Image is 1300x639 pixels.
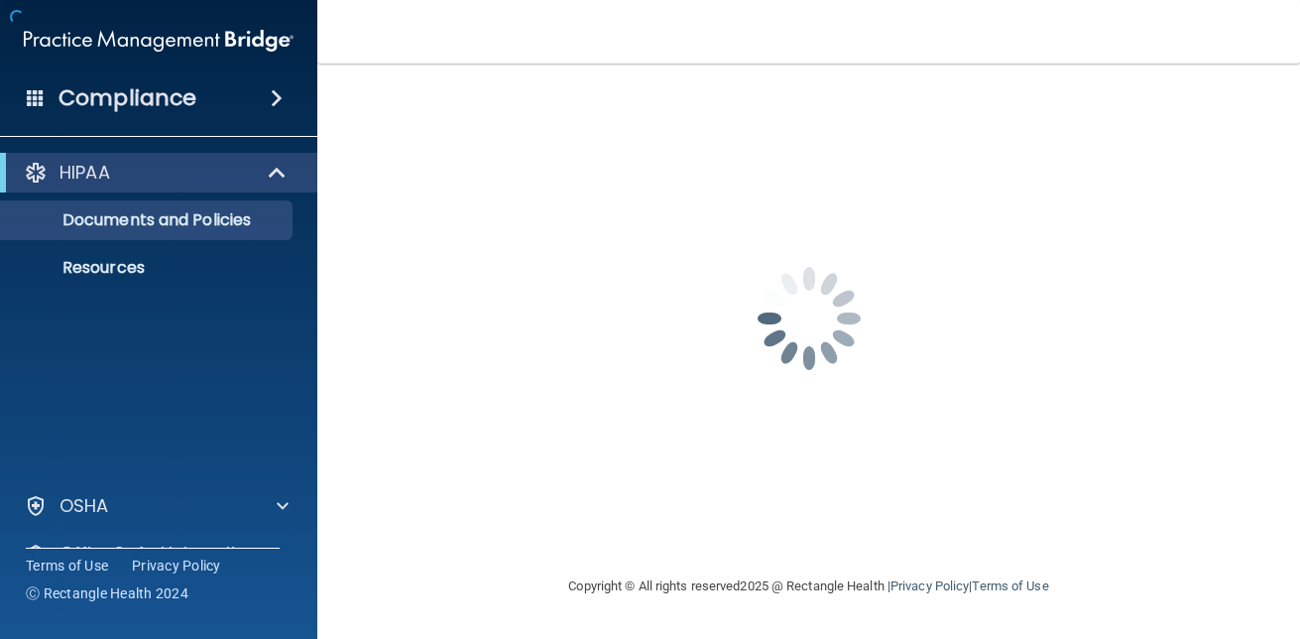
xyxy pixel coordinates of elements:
[132,556,221,575] a: Privacy Policy
[59,542,247,566] p: OfficeSafe University
[24,542,289,566] a: OfficeSafe University
[13,210,284,230] p: Documents and Policies
[24,161,288,185] a: HIPAA
[59,494,109,518] p: OSHA
[710,219,908,418] img: spinner.e123f6fc.gif
[24,21,294,61] img: PMB logo
[26,583,188,603] span: Ⓒ Rectangle Health 2024
[26,556,108,575] a: Terms of Use
[13,258,284,278] p: Resources
[890,578,969,593] a: Privacy Policy
[447,555,1171,618] div: Copyright © All rights reserved 2025 @ Rectangle Health | |
[972,578,1048,593] a: Terms of Use
[59,161,110,185] p: HIPAA
[24,494,289,518] a: OSHA
[59,84,196,112] h4: Compliance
